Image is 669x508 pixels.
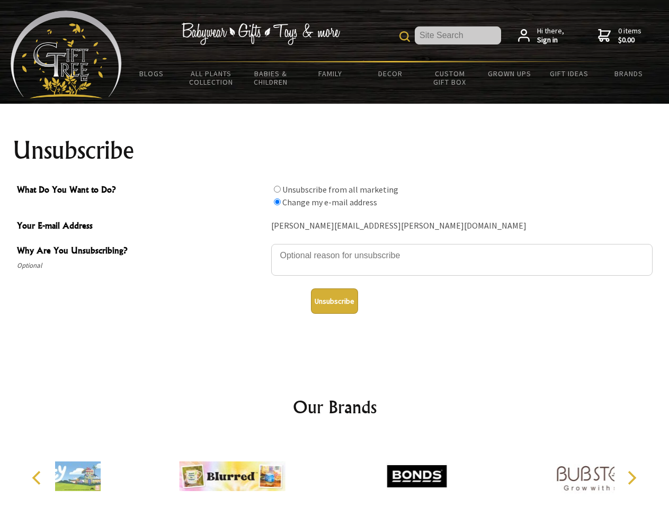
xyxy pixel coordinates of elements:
span: Your E-mail Address [17,219,266,234]
span: Why Are You Unsubscribing? [17,244,266,259]
img: Babywear - Gifts - Toys & more [181,23,340,45]
img: product search [399,31,410,42]
input: What Do You Want to Do? [274,198,281,205]
button: Next [620,466,643,489]
a: Decor [360,62,420,85]
a: Hi there,Sign in [518,26,564,45]
span: Hi there, [537,26,564,45]
div: [PERSON_NAME][EMAIL_ADDRESS][PERSON_NAME][DOMAIN_NAME] [271,218,653,234]
a: Grown Ups [479,62,539,85]
a: Gift Ideas [539,62,599,85]
a: Custom Gift Box [420,62,480,93]
button: Unsubscribe [311,288,358,314]
button: Previous [26,466,50,489]
span: Optional [17,259,266,272]
span: 0 items [618,26,641,45]
h2: Our Brands [21,394,648,420]
label: Change my e-mail address [282,197,377,207]
a: Brands [599,62,659,85]
strong: Sign in [537,35,564,45]
label: Unsubscribe from all marketing [282,184,398,195]
span: What Do You Want to Do? [17,183,266,198]
a: 0 items$0.00 [598,26,641,45]
input: Site Search [415,26,501,44]
textarea: Why Are You Unsubscribing? [271,244,653,276]
a: Family [301,62,361,85]
input: What Do You Want to Do? [274,186,281,193]
strong: $0.00 [618,35,641,45]
a: Babies & Children [241,62,301,93]
img: Babyware - Gifts - Toys and more... [11,11,122,98]
a: BLOGS [122,62,182,85]
h1: Unsubscribe [13,138,657,163]
a: All Plants Collection [182,62,242,93]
